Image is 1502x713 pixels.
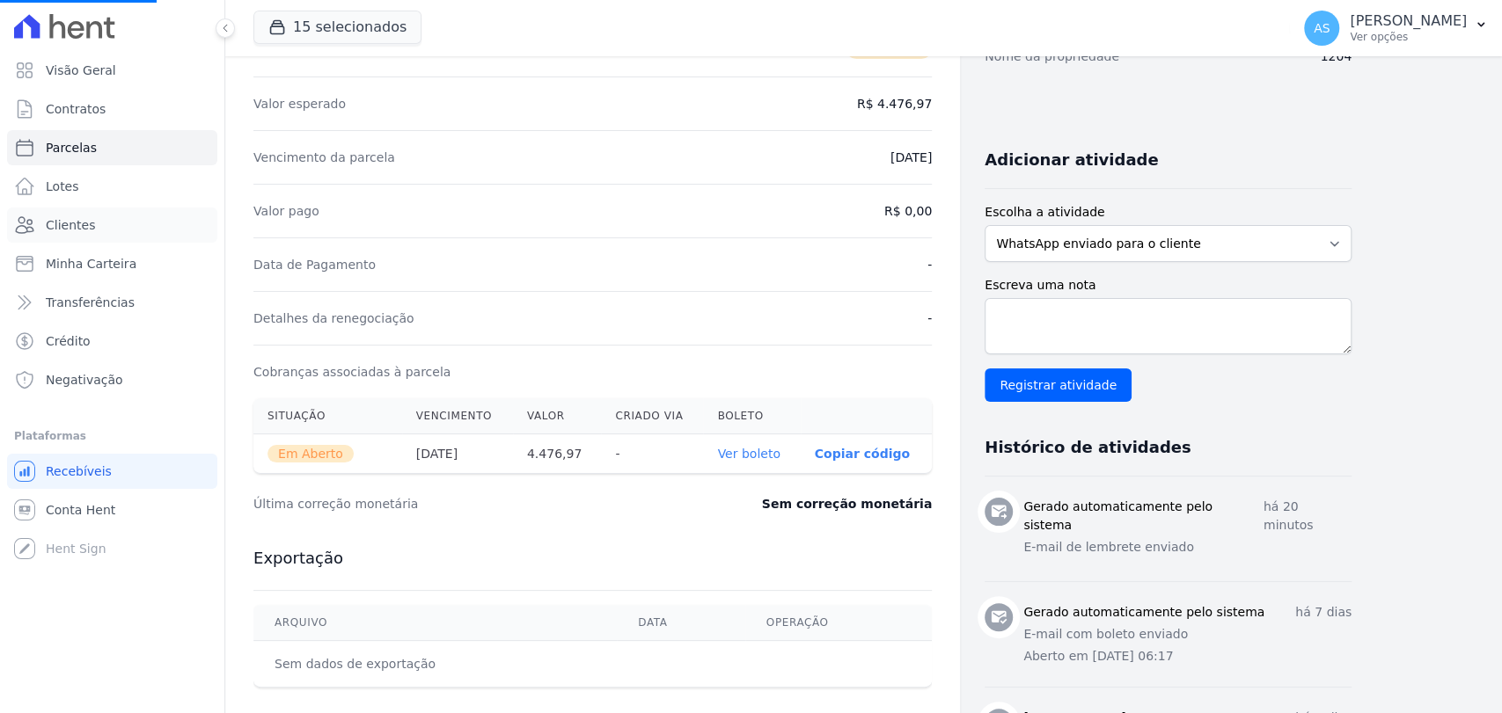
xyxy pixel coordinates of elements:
[7,285,217,320] a: Transferências
[601,434,703,474] th: -
[1350,30,1467,44] p: Ver opções
[1023,538,1352,557] p: E-mail de lembrete enviado
[46,501,115,519] span: Conta Hent
[14,426,210,447] div: Plataformas
[1350,12,1467,30] p: [PERSON_NAME]
[46,332,91,350] span: Crédito
[46,178,79,195] span: Lotes
[253,495,655,513] dt: Última correção monetária
[253,363,451,381] dt: Cobranças associadas à parcela
[985,203,1352,222] label: Escolha a atividade
[1290,4,1502,53] button: AS [PERSON_NAME] Ver opções
[513,398,602,434] th: Valor
[1023,625,1352,644] p: E-mail com boleto enviado
[253,548,932,569] h3: Exportação
[1023,647,1352,666] p: Aberto em [DATE] 06:17
[985,368,1132,402] input: Registrar atividade
[717,447,780,461] a: Ver boleto
[7,130,217,165] a: Parcelas
[46,100,106,118] span: Contratos
[927,309,932,327] dd: -
[1023,603,1264,622] h3: Gerado automaticamente pelo sistema
[745,605,932,641] th: Operação
[7,454,217,489] a: Recebíveis
[7,362,217,397] a: Negativação
[46,371,123,389] span: Negativação
[617,605,744,641] th: Data
[253,256,376,273] dt: Data de Pagamento
[253,95,346,113] dt: Valor esperado
[985,149,1158,171] h3: Adicionar atividade
[253,398,402,434] th: Situação
[253,309,414,327] dt: Detalhes da renegociação
[7,492,217,527] a: Conta Hent
[402,434,513,474] th: [DATE]
[815,447,910,461] button: Copiar código
[1295,603,1352,622] p: há 7 dias
[7,324,217,359] a: Crédito
[253,149,395,166] dt: Vencimento da parcela
[513,434,602,474] th: 4.476,97
[884,202,932,220] dd: R$ 0,00
[7,169,217,204] a: Lotes
[46,294,135,311] span: Transferências
[7,91,217,127] a: Contratos
[1264,498,1352,535] p: há 20 minutos
[703,398,800,434] th: Boleto
[253,641,617,688] td: Sem dados de exportação
[46,255,136,273] span: Minha Carteira
[985,276,1352,295] label: Escreva uma nota
[1023,498,1264,535] h3: Gerado automaticamente pelo sistema
[253,202,319,220] dt: Valor pago
[46,139,97,156] span: Parcelas
[601,398,703,434] th: Criado via
[857,95,932,113] dd: R$ 4.476,97
[46,462,112,480] span: Recebíveis
[7,246,217,281] a: Minha Carteira
[46,216,95,234] span: Clientes
[890,149,932,166] dd: [DATE]
[985,437,1191,458] h3: Histórico de atividades
[46,62,116,79] span: Visão Geral
[762,495,932,513] dd: Sem correção monetária
[402,398,513,434] th: Vencimento
[7,207,217,243] a: Clientes
[7,53,217,88] a: Visão Geral
[253,11,421,44] button: 15 selecionados
[253,605,617,641] th: Arquivo
[927,256,932,273] dd: -
[267,445,354,462] span: Em Aberto
[1314,22,1330,34] span: AS
[1320,47,1352,65] dd: 1204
